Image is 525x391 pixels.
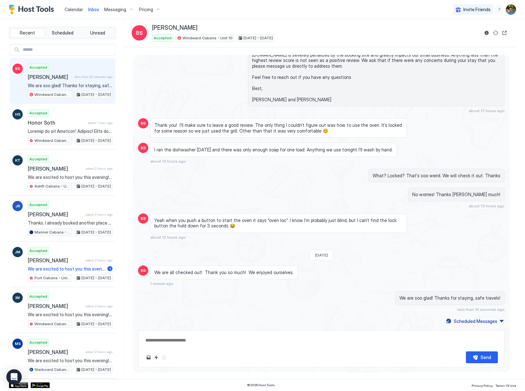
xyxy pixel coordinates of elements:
span: [PERSON_NAME] [28,257,83,264]
span: We are soo glad! Thanks for staying, safe travels! [399,295,500,301]
span: [DATE] [315,253,328,257]
button: Scheduled [46,28,80,37]
span: Invite Friends [463,7,490,12]
button: Send [466,351,498,363]
button: Scheduled Messages [445,317,505,326]
span: We are all checked out! Thank you so much! We enjoyed ourselves. [154,270,294,275]
span: [PERSON_NAME] [28,74,72,80]
a: Host Tools Logo [9,5,57,14]
span: Loremip do sit Ametcon' Adipisc! Elits doe te inci utl etdolor magn al! En adm veniamq nostrud ex... [28,128,112,134]
span: We are soo glad! Thanks for staying, safe travels! [28,83,112,88]
div: Open Intercom Messenger [6,369,22,385]
span: [DATE] - [DATE] [81,367,111,372]
span: about 2 hours ago [86,258,112,262]
span: Port Cabana - Unit 3 [35,275,71,281]
div: tab-group [9,27,116,39]
span: [DATE] - [DATE] [243,35,273,41]
span: Mariner Cabana - Unit 1 [35,229,71,235]
span: BS [136,29,143,37]
span: [PERSON_NAME] [28,303,83,309]
span: Windward Cabana - Unit 10 [182,35,233,41]
span: Accepted [29,156,47,162]
span: [PERSON_NAME] [152,24,197,32]
a: Calendar [65,6,83,13]
button: Recent [11,28,44,37]
div: menu [496,6,503,13]
input: Input Field [20,44,115,55]
span: JR [15,203,20,209]
span: [DATE] - [DATE] [81,275,111,281]
span: Honor Soth [28,119,85,126]
span: Recent [20,30,35,36]
span: [PERSON_NAME] [28,165,83,172]
span: Windward Cabana - Unit 10 [35,321,71,327]
span: less than 10 seconds ago [457,307,505,312]
span: about 2 hours ago [86,212,112,217]
span: Accepted [29,65,47,70]
span: Starboard Cabana - Unit 2 [35,367,71,372]
span: Terms Of Use [495,384,516,387]
span: about 2 hours ago [86,166,112,171]
span: IM [15,295,20,301]
button: Upload image [145,354,152,361]
span: We are excited to host you this evening! Here are a few things to know about your stay. GUESTS AN... [28,312,112,318]
a: Terms Of Use [495,382,516,388]
button: Unread [81,28,114,37]
span: BS [141,145,146,151]
span: We are excited to host you this evening! Here are a few things to know about your stay. GUESTS AN... [28,266,105,272]
span: What? Locked? That's soo weird. We will check it out. Thanks [373,173,500,179]
span: less than 20 seconds ago [74,75,112,79]
div: Scheduled Messages [454,318,497,325]
span: Scheduled [52,30,73,36]
span: about 17 hours ago [469,108,505,113]
span: © 2025 Host Tools [247,383,275,387]
span: [DATE] - [DATE] [81,92,111,97]
span: 1 [109,266,111,271]
span: Accepted [29,202,47,208]
button: Quick reply [152,354,160,361]
span: Inbox [88,7,99,12]
span: [DATE] - [DATE] [81,229,111,235]
span: Yeah when you push a button to start the oven it says “oven loc”. I know I’m probably just blind,... [154,218,403,229]
span: BS [15,66,20,72]
span: BS [141,268,146,273]
span: about 12 hours ago [150,235,186,240]
span: [DATE] - [DATE] [81,183,111,189]
span: BS [141,120,146,126]
span: Privacy Policy [472,384,493,387]
span: Accepted [29,340,47,345]
span: 1 minute ago [150,281,174,286]
span: Accepted [29,110,47,116]
span: Calendar [65,7,83,12]
span: We are excited to host you this evening! Here are a few things to know about your stay. GUESTS AN... [28,358,112,364]
span: [DATE] - [DATE] [81,138,111,143]
span: [PERSON_NAME] [28,211,83,218]
span: about 1 hour ago [88,121,112,125]
button: Sync reservation [492,29,499,37]
span: Thanks. I already booked another place for our stay. [28,220,112,226]
span: Pricing [139,7,153,12]
a: App Store [9,382,28,388]
button: Open reservation [501,29,508,37]
span: MS [15,341,21,347]
div: Send [481,354,491,361]
span: I ran the dishwasher [DATE] and there was only enough soap for one load. Anything we use tonight ... [154,147,393,153]
span: Accepted [29,248,47,254]
span: Accepted [29,294,47,299]
span: We are excited to host you this evening! Here are a few things to know about your stay. GUESTS AN... [28,174,112,180]
span: KT [15,157,20,163]
span: Adrift Cabana - Unit 6 [35,183,71,189]
span: Windward Cabana - Unit 10 [35,92,71,97]
span: Accepted [154,35,172,41]
span: HS [15,111,20,117]
span: Windward Cabana - Unit 10 [35,138,71,143]
span: Thank you! I’ll make sure to leave a good review. The only thing I couldn’t figure out was how to... [154,122,403,134]
span: Unread [90,30,105,36]
a: Google Play Store [31,382,50,388]
span: JM [15,249,20,255]
div: User profile [506,4,516,15]
span: [PERSON_NAME] [28,349,83,355]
